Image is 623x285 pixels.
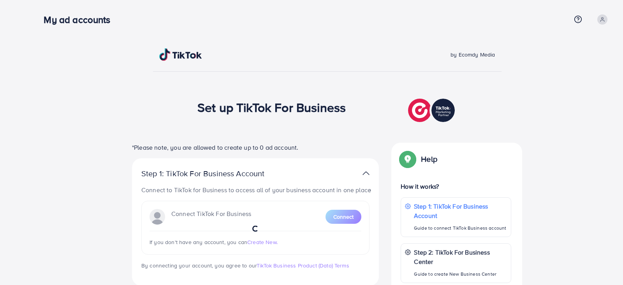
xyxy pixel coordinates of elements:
p: Help [421,154,437,164]
img: TikTok partner [363,168,370,179]
p: Step 1: TikTok For Business Account [414,202,507,220]
img: TikTok partner [408,97,457,124]
p: Step 1: TikTok For Business Account [141,169,289,178]
img: Popup guide [401,152,415,166]
span: by Ecomdy Media [451,51,495,58]
p: Step 2: TikTok For Business Center [414,248,507,266]
p: Guide to create New Business Center [414,269,507,279]
h3: My ad accounts [44,14,116,25]
p: *Please note, you are allowed to create up to 0 ad account. [132,143,379,152]
p: Guide to connect TikTok Business account [414,223,507,233]
h1: Set up TikTok For Business [197,100,346,115]
p: How it works? [401,182,511,191]
img: TikTok [159,48,202,61]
